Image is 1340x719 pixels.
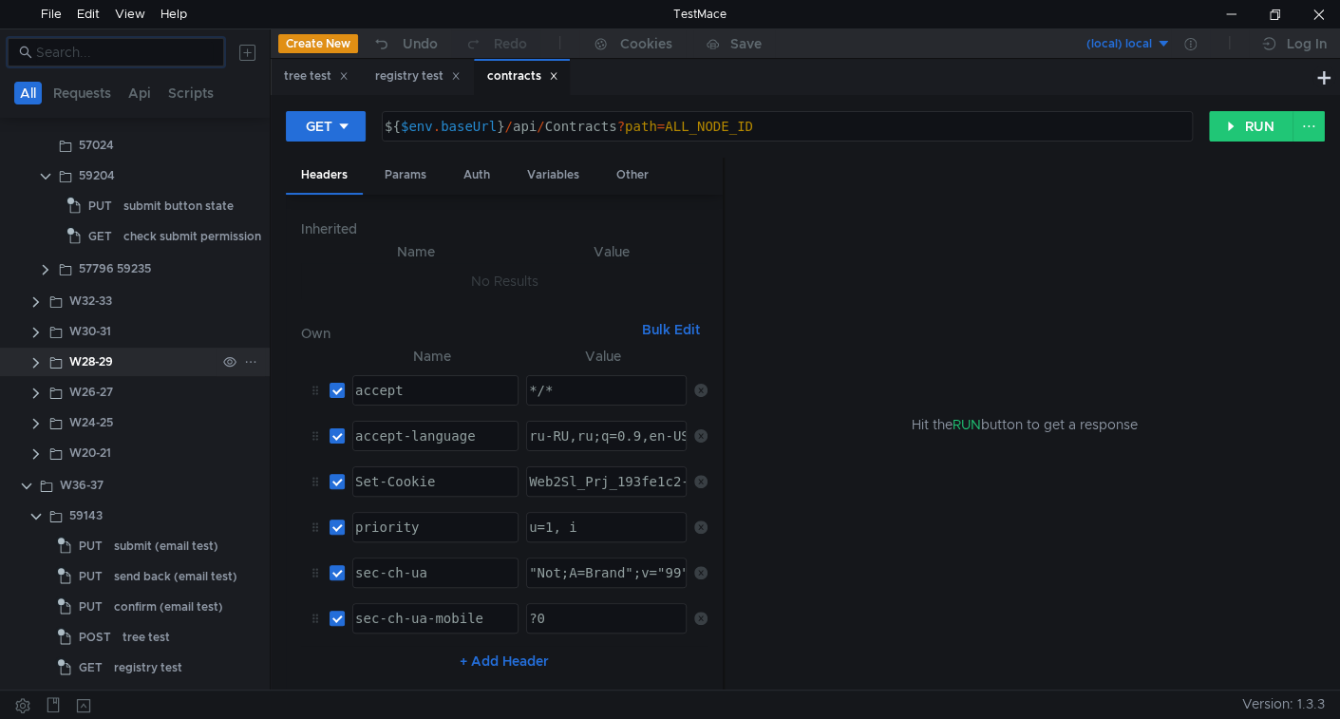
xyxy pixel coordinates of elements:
div: 59143 [69,501,103,530]
div: send back (email test) [114,562,237,591]
span: POST [79,623,111,652]
div: GET [306,116,332,137]
button: Create New [278,34,358,53]
button: (local) local [1039,28,1171,59]
div: Auth [448,158,505,193]
div: W24-25 [69,408,113,437]
button: + Add Header [452,650,557,672]
div: Other [601,158,664,193]
div: W36-37 [60,471,104,500]
div: Cookies [620,32,672,55]
div: Undo [403,32,438,55]
div: W30-31 [69,317,111,346]
button: Scripts [162,82,219,104]
div: W32-33 [69,287,112,315]
div: Headers [286,158,363,195]
div: 57796 59235 [79,255,151,283]
button: Redo [451,29,540,58]
span: RUN [953,416,981,433]
div: 59204 [79,161,115,190]
th: Value [519,345,687,368]
input: Search... [36,42,213,63]
button: Api [123,82,157,104]
button: Undo [358,29,451,58]
div: Params [369,158,442,193]
button: RUN [1209,111,1293,142]
span: PUT [88,192,112,220]
th: Name [345,345,519,368]
div: W28-29 [69,348,113,376]
div: contracts [487,66,558,86]
div: check submit permission [123,222,261,251]
span: Hit the button to get a response [912,414,1138,435]
span: PUT [79,593,103,621]
div: Log In [1287,32,1327,55]
button: Requests [47,82,117,104]
span: GET [88,222,112,251]
span: Version: 1.3.3 [1242,691,1325,718]
th: Value [516,240,708,263]
div: tree test [284,66,349,86]
div: W26-27 [69,378,113,407]
div: submit (email test) [114,532,218,560]
div: registry test [375,66,461,86]
button: GET [286,111,366,142]
div: Save [730,37,762,50]
div: Variables [512,158,595,193]
div: W20-21 [69,439,111,467]
th: Name [316,240,516,263]
div: registry test [114,653,182,682]
button: Bulk Edit [634,318,708,341]
div: 57024 [79,131,114,160]
div: (local) local [1086,35,1152,53]
span: PUT [79,562,103,591]
span: GET [79,653,103,682]
h6: Own [301,322,634,345]
div: confirm (email test) [114,593,223,621]
div: submit button state [123,192,234,220]
span: PUT [79,532,103,560]
h6: Inherited [301,218,708,240]
button: All [14,82,42,104]
div: Redo [494,32,527,55]
div: tree test [123,623,170,652]
nz-embed-empty: No Results [471,273,538,290]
